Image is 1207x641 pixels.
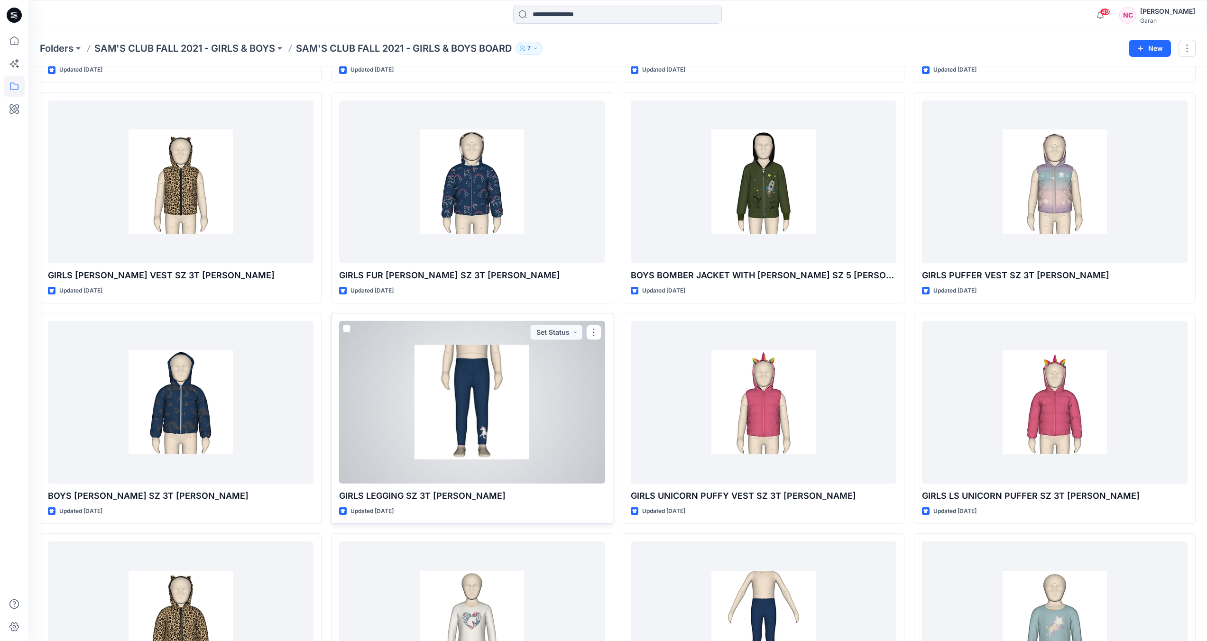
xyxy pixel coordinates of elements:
[631,489,896,503] p: GIRLS UNICORN PUFFY VEST SZ 3T [PERSON_NAME]
[631,269,896,282] p: BOYS BOMBER JACKET WITH [PERSON_NAME] SZ 5 [PERSON_NAME]
[642,65,685,75] p: Updated [DATE]
[94,42,275,55] a: SAM'S CLUB FALL 2021 - GIRLS & BOYS
[642,506,685,516] p: Updated [DATE]
[339,269,605,282] p: GIRLS FUR [PERSON_NAME] SZ 3T [PERSON_NAME]
[1119,7,1136,24] div: NC
[922,321,1188,484] a: GIRLS LS UNICORN PUFFER SZ 3T SAMS
[350,286,394,296] p: Updated [DATE]
[933,506,977,516] p: Updated [DATE]
[296,42,512,55] p: SAM'S CLUB FALL 2021 - GIRLS & BOYS BOARD
[922,269,1188,282] p: GIRLS PUFFER VEST SZ 3T [PERSON_NAME]
[527,43,531,54] p: 7
[1129,40,1171,57] button: New
[922,489,1188,503] p: GIRLS LS UNICORN PUFFER SZ 3T [PERSON_NAME]
[48,269,313,282] p: GIRLS [PERSON_NAME] VEST SZ 3T [PERSON_NAME]
[59,286,102,296] p: Updated [DATE]
[933,65,977,75] p: Updated [DATE]
[48,321,313,484] a: BOYS LS PUFFER SZ 3T SAMS
[350,65,394,75] p: Updated [DATE]
[922,101,1188,263] a: GIRLS PUFFER VEST SZ 3T SAMS
[40,42,74,55] a: Folders
[339,489,605,503] p: GIRLS LEGGING SZ 3T [PERSON_NAME]
[516,42,543,55] button: 7
[631,101,896,263] a: BOYS BOMBER JACKET WITH HOOD SZ 5 SAMS
[339,101,605,263] a: GIRLS FUR LS PUFFER SZ 3T SAMS
[48,489,313,503] p: BOYS [PERSON_NAME] SZ 3T [PERSON_NAME]
[48,101,313,263] a: GIRLS CHEETA PUFFER VEST SZ 3T SAMS
[933,286,977,296] p: Updated [DATE]
[631,321,896,484] a: GIRLS UNICORN PUFFY VEST SZ 3T SAMS
[1100,8,1110,16] span: 49
[59,506,102,516] p: Updated [DATE]
[350,506,394,516] p: Updated [DATE]
[339,321,605,484] a: GIRLS LEGGING SZ 3T SAMS
[642,286,685,296] p: Updated [DATE]
[59,65,102,75] p: Updated [DATE]
[1140,17,1195,24] div: Garan
[1140,6,1195,17] div: [PERSON_NAME]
